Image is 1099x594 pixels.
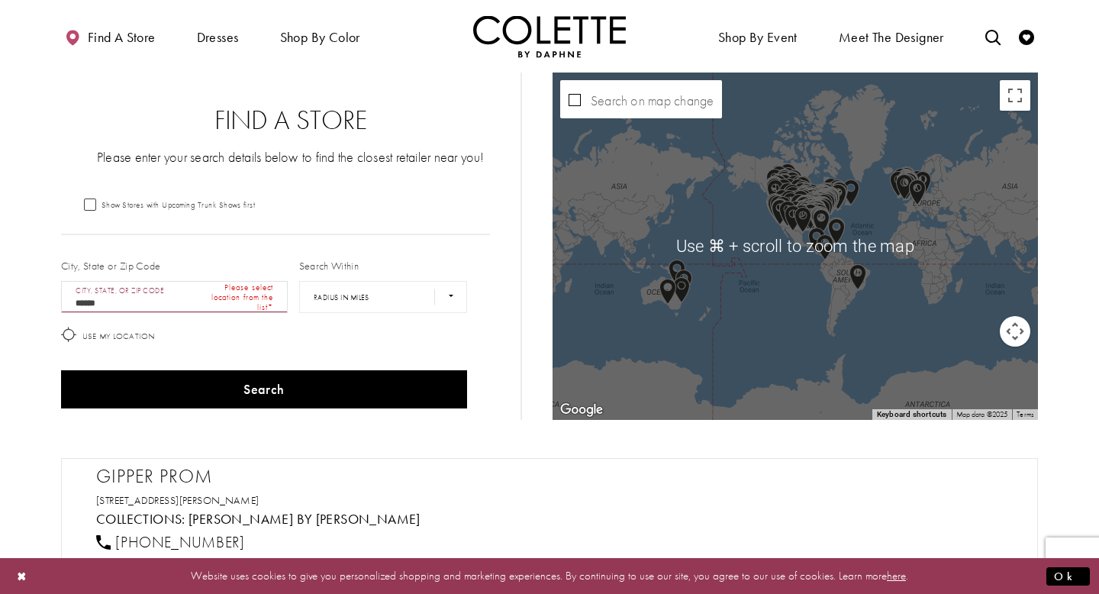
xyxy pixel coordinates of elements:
button: Submit Dialog [1046,567,1090,586]
label: Search Within [299,258,359,273]
p: Please enter your search details below to find the closest retailer near you! [92,147,490,166]
a: Visit Home Page [473,15,626,57]
a: [PHONE_NUMBER] [96,532,245,552]
span: Shop By Event [714,15,801,57]
span: Find a store [88,30,156,45]
select: Radius In Miles [299,281,467,313]
a: here [887,568,906,583]
h2: Find a Store [92,105,490,136]
a: Toggle search [981,15,1004,57]
span: [PHONE_NUMBER] [115,532,244,552]
a: Terms (opens in new tab) [1017,409,1033,419]
a: Visit Colette by Daphne page - Opens in new tab [189,510,421,528]
h2: Gipper Prom [96,465,1018,488]
label: City, State or Zip Code [61,258,161,273]
img: Google [556,400,607,420]
a: Find a store [61,15,159,57]
button: Toggle fullscreen view [1000,80,1030,111]
span: Dresses [197,30,239,45]
span: Shop by color [280,30,360,45]
button: Keyboard shortcuts [876,409,946,420]
div: Map with store locations [553,73,1038,420]
button: Map camera controls [1000,316,1030,347]
img: Colette by Daphne [473,15,626,57]
a: Meet the designer [835,15,948,57]
button: Search [61,370,467,408]
a: Open this area in Google Maps (opens a new window) [556,400,607,420]
input: City, State, or ZIP Code [61,281,288,313]
a: Check Wishlist [1015,15,1038,57]
a: Opens in new tab [96,493,259,507]
span: Map data ©2025 [956,409,1008,419]
span: Shop By Event [718,30,798,45]
span: Collections: [96,510,185,528]
span: Meet the designer [839,30,944,45]
p: Website uses cookies to give you personalized shopping and marketing experiences. By continuing t... [110,566,989,586]
span: Dresses [193,15,243,57]
button: Close Dialog [9,563,35,589]
span: Shop by color [276,15,364,57]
